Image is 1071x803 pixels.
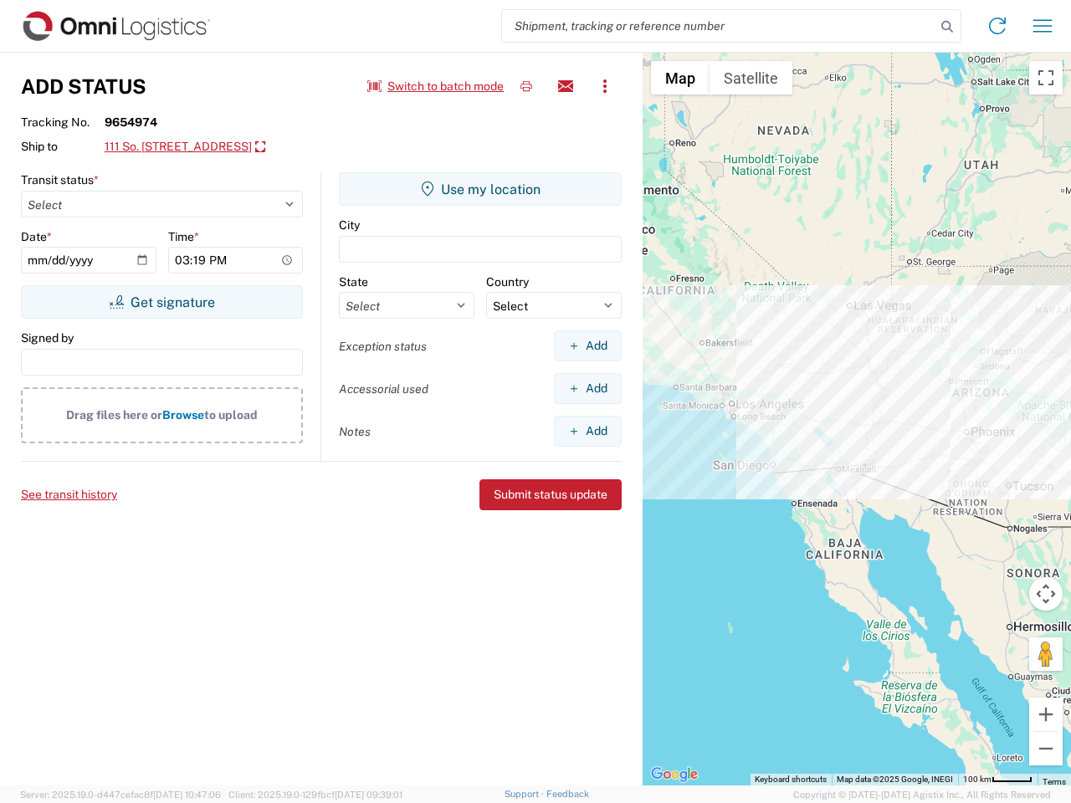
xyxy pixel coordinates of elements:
label: Time [168,229,199,244]
a: Terms [1043,777,1066,786]
span: Client: 2025.19.0-129fbcf [228,790,402,800]
a: Feedback [546,789,589,799]
label: State [339,274,368,289]
button: Add [554,373,622,404]
button: Map camera controls [1029,577,1063,611]
button: Zoom in [1029,698,1063,731]
span: Tracking No. [21,115,105,130]
button: Switch to batch mode [367,73,504,100]
a: 111 So. [STREET_ADDRESS] [105,133,265,161]
span: Server: 2025.19.0-d447cefac8f [20,790,221,800]
span: Map data ©2025 Google, INEGI [837,775,953,784]
button: Use my location [339,172,622,206]
span: [DATE] 09:39:01 [335,790,402,800]
button: Show satellite imagery [710,61,792,95]
h3: Add Status [21,74,146,99]
img: Google [647,764,702,785]
button: Add [554,416,622,447]
span: Copyright © [DATE]-[DATE] Agistix Inc., All Rights Reserved [793,787,1051,802]
button: Zoom out [1029,732,1063,765]
span: to upload [204,408,258,422]
a: Support [505,789,546,799]
label: Notes [339,424,371,439]
span: [DATE] 10:47:06 [153,790,221,800]
button: Get signature [21,285,303,319]
button: Map Scale: 100 km per 45 pixels [958,774,1038,785]
button: Submit status update [479,479,622,510]
label: Signed by [21,330,74,345]
label: Accessorial used [339,381,428,396]
label: Country [486,274,529,289]
button: Toggle fullscreen view [1029,61,1063,95]
button: Keyboard shortcuts [755,774,827,785]
label: Exception status [339,339,427,354]
label: City [339,217,360,233]
label: Transit status [21,172,99,187]
span: Browse [162,408,204,422]
span: Drag files here or [66,408,162,422]
button: See transit history [21,481,117,509]
strong: 9654974 [105,115,157,130]
label: Date [21,229,52,244]
button: Drag Pegman onto the map to open Street View [1029,637,1063,671]
input: Shipment, tracking or reference number [502,10,935,42]
button: Add [554,330,622,361]
button: Show street map [651,61,710,95]
span: 100 km [963,775,992,784]
a: Open this area in Google Maps (opens a new window) [647,764,702,785]
span: Ship to [21,139,105,154]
